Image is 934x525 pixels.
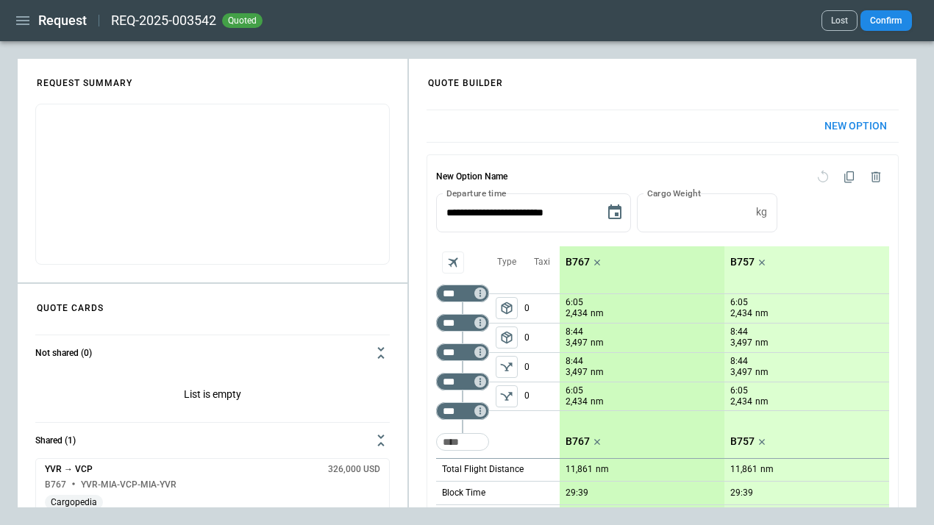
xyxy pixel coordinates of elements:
div: Not found [436,285,489,302]
p: 3,497 [566,337,588,349]
p: nm [591,307,604,320]
button: left aligned [496,326,518,349]
h6: 326,000 USD [328,465,380,474]
div: Not shared (0) [35,371,390,422]
p: 0 [524,353,560,382]
span: quoted [225,15,260,26]
p: Block Time [442,487,485,499]
p: nm [760,463,774,476]
div: Too short [436,373,489,390]
button: Choose date, selected date is Aug 19, 2025 [600,198,630,227]
span: Cargopedia [45,497,103,508]
span: Reset quote option [810,164,836,190]
p: 2,434 [566,396,588,408]
p: 0 [524,324,560,352]
h6: Shared (1) [35,436,76,446]
div: Not found [436,343,489,361]
p: 6:05 [566,385,583,396]
p: nm [591,396,604,408]
p: 0 [524,382,560,410]
p: B757 [730,256,755,268]
p: Taxi [534,256,550,268]
p: B767 [566,435,590,448]
p: 2,434 [730,396,752,408]
span: package_2 [499,301,514,315]
h6: Not shared (0) [35,349,92,358]
label: Departure time [446,187,507,199]
p: kg [756,206,767,218]
button: left aligned [496,356,518,378]
p: nm [591,366,604,379]
p: 8:44 [730,356,748,367]
p: B767 [566,256,590,268]
p: List is empty [35,371,390,422]
p: 3,497 [730,337,752,349]
span: Duplicate quote option [836,164,863,190]
p: 29:39 [566,488,588,499]
p: nm [591,337,604,349]
span: Delete quote option [863,164,889,190]
span: package_2 [499,330,514,345]
span: Type of sector [496,326,518,349]
p: 8:44 [566,326,583,337]
span: Type of sector [496,297,518,319]
p: 3,497 [730,366,752,379]
p: nm [755,307,769,320]
p: 3,497 [566,366,588,379]
h4: REQUEST SUMMARY [19,63,150,96]
div: Too short [436,433,489,451]
button: Confirm [860,10,912,31]
p: B757 [730,435,755,448]
p: 8:44 [730,326,748,337]
p: 11,861 [566,464,593,475]
button: left aligned [496,297,518,319]
p: 6:05 [730,385,748,396]
p: 6:05 [730,297,748,308]
p: 6:05 [566,297,583,308]
span: Type of sector [496,385,518,407]
h6: YVR → VCP [45,465,93,474]
p: 29:39 [730,488,753,499]
h2: REQ-2025-003542 [111,12,216,29]
h4: QUOTE CARDS [19,287,121,321]
p: Type [497,256,516,268]
button: Not shared (0) [35,335,390,371]
p: nm [596,463,609,476]
div: Too short [436,402,489,420]
p: nm [755,366,769,379]
h4: QUOTE BUILDER [410,63,521,96]
h6: New Option Name [436,164,507,190]
h6: YVR-MIA-VCP-MIA-YVR [81,480,177,490]
h1: Request [38,12,87,29]
span: Aircraft selection [442,251,464,274]
p: 2,434 [566,307,588,320]
p: nm [755,396,769,408]
p: 0 [524,294,560,323]
p: Total Flight Distance [442,463,524,476]
button: New Option [813,110,899,142]
label: Cargo Weight [647,187,701,199]
button: Lost [821,10,858,31]
div: Not found [436,314,489,332]
button: left aligned [496,385,518,407]
span: Type of sector [496,356,518,378]
p: 8:44 [566,356,583,367]
p: nm [755,337,769,349]
h6: B767 [45,480,66,490]
p: 11,861 [730,464,757,475]
p: 2,434 [730,307,752,320]
button: Shared (1) [35,423,390,458]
